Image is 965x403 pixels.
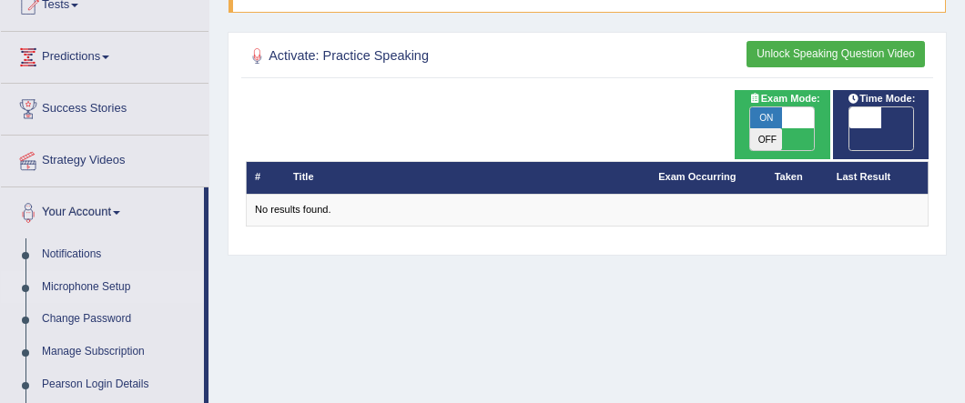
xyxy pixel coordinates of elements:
[34,238,204,271] a: Notifications
[828,162,929,194] th: Last Result
[742,91,826,107] span: Exam Mode:
[34,271,204,304] a: Microphone Setup
[34,336,204,368] a: Manage Subscription
[658,171,736,182] a: Exam Occurring
[747,41,925,67] button: Unlock Speaking Question Video
[735,90,830,159] div: Show exams occurring in exams
[750,107,782,129] span: ON
[841,91,921,107] span: Time Mode:
[285,162,650,194] th: Title
[1,136,208,181] a: Strategy Videos
[34,303,204,336] a: Change Password
[246,162,285,194] th: #
[766,162,828,194] th: Taken
[34,368,204,401] a: Pearson Login Details
[1,84,208,129] a: Success Stories
[246,45,669,68] h2: Activate: Practice Speaking
[1,32,208,77] a: Predictions
[255,203,919,217] div: No results found.
[750,128,782,150] span: OFF
[1,187,204,233] a: Your Account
